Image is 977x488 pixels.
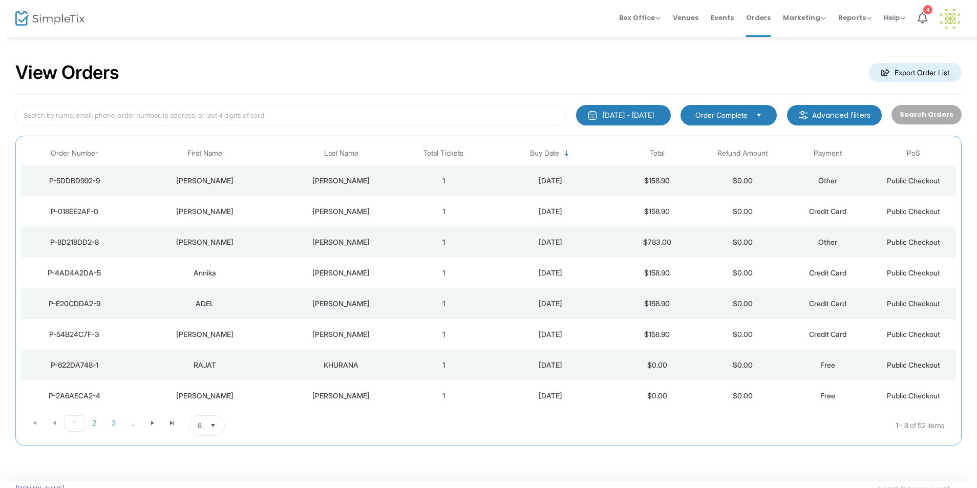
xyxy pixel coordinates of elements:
[887,207,940,216] span: Public Checkout
[15,105,566,126] input: Search by name, email, phone, order number, ip address, or last 4 digits of card
[324,149,358,158] span: Last Name
[489,237,612,247] div: 2025-09-15
[489,176,612,186] div: 2025-09-16
[711,5,734,31] span: Events
[168,419,176,427] span: Go to the last page
[798,110,809,120] img: filter
[401,196,486,227] td: 1
[489,391,612,401] div: 2025-09-12
[923,5,932,14] div: 4
[284,237,398,247] div: corsini
[206,416,220,435] button: Select
[820,391,835,400] span: Free
[24,360,125,370] div: P-622DA748-1
[869,63,962,82] m-button: Export Order List
[24,237,125,247] div: P-8D218DD2-8
[24,176,125,186] div: P-5DDBD992-9
[143,415,162,431] span: Go to the next page
[198,420,202,431] span: 8
[614,258,700,288] td: $158.90
[887,391,940,400] span: Public Checkout
[130,360,279,370] div: RAJAT
[838,13,872,23] span: Reports
[401,319,486,350] td: 1
[162,415,182,431] span: Go to the last page
[15,61,119,84] h2: View Orders
[700,165,785,196] td: $0.00
[130,391,279,401] div: Samuel
[24,299,125,309] div: P-E20CDDA2-9
[64,415,84,432] span: Page 1
[401,165,486,196] td: 1
[148,419,157,427] span: Go to the next page
[401,288,486,319] td: 1
[809,330,846,338] span: Credit Card
[700,319,785,350] td: $0.00
[489,206,612,217] div: 2025-09-15
[187,149,222,158] span: First Name
[614,380,700,411] td: $0.00
[746,5,771,31] span: Orders
[787,105,882,125] m-button: Advanced filters
[700,141,785,165] th: Refund Amount
[887,360,940,369] span: Public Checkout
[130,206,279,217] div: Sean
[673,5,698,31] span: Venues
[700,196,785,227] td: $0.00
[104,415,123,431] span: Page 3
[614,165,700,196] td: $158.90
[24,206,125,217] div: P-018EE2AF-0
[563,150,571,158] span: Sortable
[814,149,842,158] span: Payment
[401,380,486,411] td: 1
[284,391,398,401] div: Haile
[284,360,398,370] div: KHURANA
[818,238,837,246] span: Other
[401,141,486,165] th: Total Tickets
[614,288,700,319] td: $158.90
[401,258,486,288] td: 1
[887,330,940,338] span: Public Checkout
[887,268,940,277] span: Public Checkout
[84,415,104,431] span: Page 2
[695,110,748,120] span: Order Complete
[820,360,835,369] span: Free
[907,149,920,158] span: PoS
[327,415,945,436] kendo-pager-info: 1 - 8 of 52 items
[284,299,398,309] div: AHMED
[614,350,700,380] td: $0.00
[700,258,785,288] td: $0.00
[619,13,661,23] span: Box Office
[752,110,766,121] button: Select
[24,329,125,340] div: P-54B24C7F-3
[130,237,279,247] div: simona
[700,350,785,380] td: $0.00
[576,105,671,125] button: [DATE] - [DATE]
[809,299,846,308] span: Credit Card
[130,299,279,309] div: ADEL
[887,176,940,185] span: Public Checkout
[614,319,700,350] td: $158.90
[21,141,956,411] div: Data table
[887,299,940,308] span: Public Checkout
[887,238,940,246] span: Public Checkout
[24,391,125,401] div: P-2A6AECA2-4
[284,268,398,278] div: Mascarenhas
[614,141,700,165] th: Total
[24,268,125,278] div: P-4AD4A2DA-5
[783,13,826,23] span: Marketing
[614,196,700,227] td: $158.90
[284,329,398,340] div: Mohamed
[130,329,279,340] div: Ahmed
[530,149,559,158] span: Buy Date
[401,350,486,380] td: 1
[130,176,279,186] div: Francesco
[401,227,486,258] td: 1
[587,110,598,120] img: monthly
[284,206,398,217] div: O'Reilly
[809,207,846,216] span: Credit Card
[614,227,700,258] td: $783.00
[809,268,846,277] span: Credit Card
[489,268,612,278] div: 2025-09-14
[884,13,905,23] span: Help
